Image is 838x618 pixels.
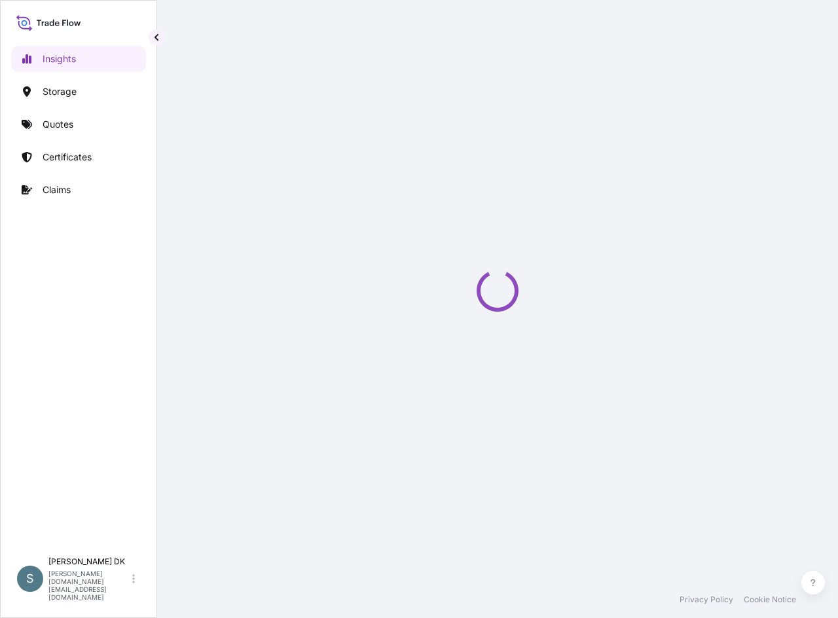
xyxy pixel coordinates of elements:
p: [PERSON_NAME] DK [48,556,130,567]
p: Quotes [43,118,73,131]
p: Storage [43,85,77,98]
a: Privacy Policy [680,594,733,605]
p: Insights [43,52,76,65]
a: Claims [11,177,146,203]
a: Storage [11,79,146,105]
a: Quotes [11,111,146,137]
p: Claims [43,183,71,196]
a: Insights [11,46,146,72]
span: S [26,572,34,585]
a: Certificates [11,144,146,170]
p: Certificates [43,151,92,164]
p: [PERSON_NAME][DOMAIN_NAME][EMAIL_ADDRESS][DOMAIN_NAME] [48,570,130,601]
a: Cookie Notice [744,594,796,605]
